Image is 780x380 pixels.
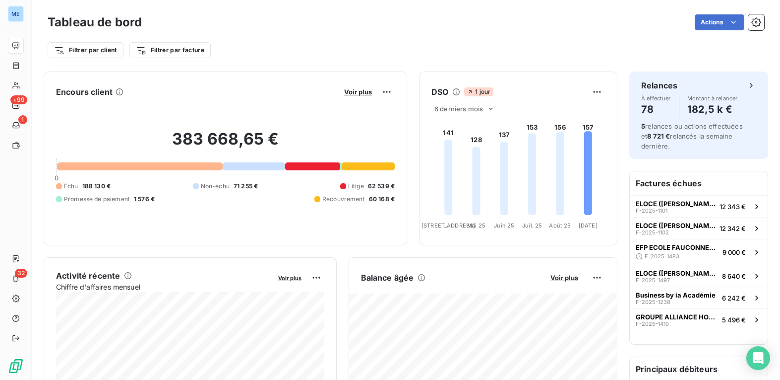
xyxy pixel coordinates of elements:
[201,182,230,191] span: Non-échu
[720,225,746,232] span: 12 342 €
[344,88,372,96] span: Voir plus
[369,195,395,204] span: 60 168 €
[56,129,395,159] h2: 383 668,65 €
[636,313,718,321] span: GROUPE ALLIANCE HOLDING
[522,222,542,229] tspan: Juil. 25
[630,265,768,287] button: ELOCE ([PERSON_NAME] Learning)F-2025-14978 640 €
[134,195,155,204] span: 1 576 €
[56,282,271,292] span: Chiffre d'affaires mensuel
[636,200,716,208] span: ELOCE ([PERSON_NAME] Learning)
[630,195,768,217] button: ELOCE ([PERSON_NAME] Learning)F-2025-110112 343 €
[348,182,364,191] span: Litige
[464,87,493,96] span: 1 jour
[8,358,24,374] img: Logo LeanPay
[630,308,768,330] button: GROUPE ALLIANCE HOLDINGF-2025-14195 496 €
[630,171,768,195] h6: Factures échues
[48,42,123,58] button: Filtrer par client
[641,122,645,130] span: 5
[234,182,258,191] span: 71 255 €
[15,269,27,278] span: 32
[8,6,24,22] div: ME
[56,270,120,282] h6: Activité récente
[636,243,719,251] span: EFP ECOLE FAUCONNERIE PROFESSIONNELLE
[722,294,746,302] span: 6 242 €
[82,182,111,191] span: 188 130 €
[129,42,211,58] button: Filtrer par facture
[636,277,670,283] span: F-2025-1497
[645,253,679,259] span: F-2025-1483
[641,95,671,101] span: À effectuer
[368,182,395,191] span: 62 539 €
[494,222,514,229] tspan: Juin 25
[636,291,716,299] span: Business by ia Académie
[48,13,142,31] h3: Tableau de bord
[636,321,669,327] span: F-2025-1419
[636,229,669,235] span: F-2025-1102
[361,272,414,284] h6: Balance âgée
[434,105,483,113] span: 6 derniers mois
[746,346,770,370] div: Open Intercom Messenger
[630,287,768,308] button: Business by ia AcadémieF-2025-12386 242 €
[341,87,375,96] button: Voir plus
[56,86,113,98] h6: Encours client
[18,115,27,124] span: 1
[421,222,475,229] tspan: [STREET_ADDRESS]
[431,86,448,98] h6: DSO
[630,217,768,239] button: ELOCE ([PERSON_NAME] Learning)F-2025-110212 342 €
[55,174,59,182] span: 0
[549,222,571,229] tspan: Août 25
[278,275,301,282] span: Voir plus
[322,195,365,204] span: Recouvrement
[64,182,78,191] span: Échu
[722,272,746,280] span: 8 640 €
[550,274,578,282] span: Voir plus
[641,101,671,117] h4: 78
[636,222,716,229] span: ELOCE ([PERSON_NAME] Learning)
[10,95,27,104] span: +99
[641,122,743,150] span: relances ou actions effectuées et relancés la semaine dernière.
[722,248,746,256] span: 9 000 €
[64,195,130,204] span: Promesse de paiement
[636,299,670,305] span: F-2025-1238
[641,79,677,91] h6: Relances
[547,273,581,282] button: Voir plus
[467,222,485,229] tspan: Mai 25
[647,132,670,140] span: 8 721 €
[630,239,768,265] button: EFP ECOLE FAUCONNERIE PROFESSIONNELLEF-2025-14839 000 €
[722,316,746,324] span: 5 496 €
[579,222,598,229] tspan: [DATE]
[695,14,744,30] button: Actions
[636,269,718,277] span: ELOCE ([PERSON_NAME] Learning)
[687,101,738,117] h4: 182,5 k €
[636,208,667,214] span: F-2025-1101
[720,203,746,211] span: 12 343 €
[687,95,738,101] span: Montant à relancer
[275,273,304,282] button: Voir plus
